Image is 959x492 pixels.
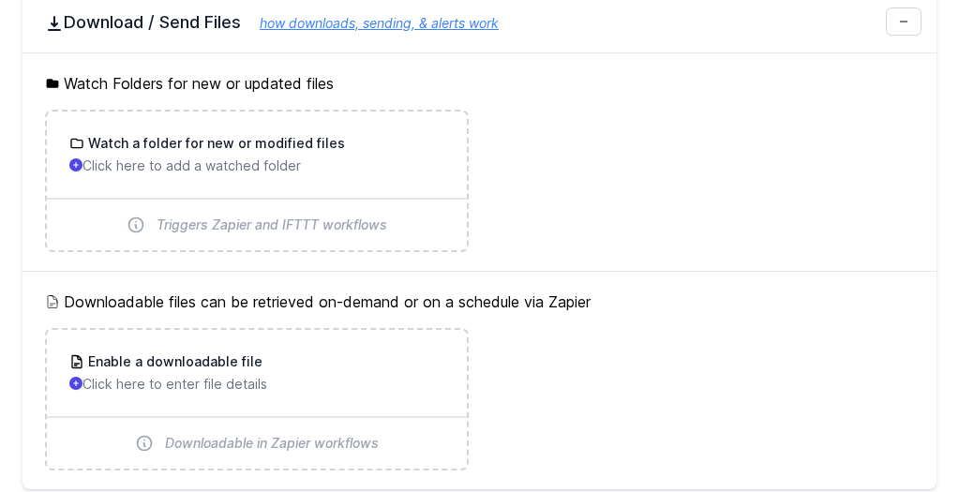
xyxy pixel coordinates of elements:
h3: Enable a downloadable file [84,352,262,371]
iframe: Drift Widget Chat Controller [865,398,937,470]
p: Click here to enter file details [69,375,444,394]
span: Triggers Zapier and IFTTT workflows [157,216,387,234]
a: Watch a folder for new or modified files Click here to add a watched folder Triggers Zapier and I... [47,112,467,250]
h5: Downloadable files can be retrieved on-demand or on a schedule via Zapier [45,291,914,313]
p: Click here to add a watched folder [69,157,444,175]
a: Enable a downloadable file Click here to enter file details Downloadable in Zapier workflows [47,330,467,469]
h3: Watch a folder for new or modified files [84,134,345,153]
h5: Watch Folders for new or updated files [45,72,914,95]
h2: Download / Send Files [45,11,914,34]
a: how downloads, sending, & alerts work [241,15,499,31]
span: Downloadable in Zapier workflows [165,434,379,453]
